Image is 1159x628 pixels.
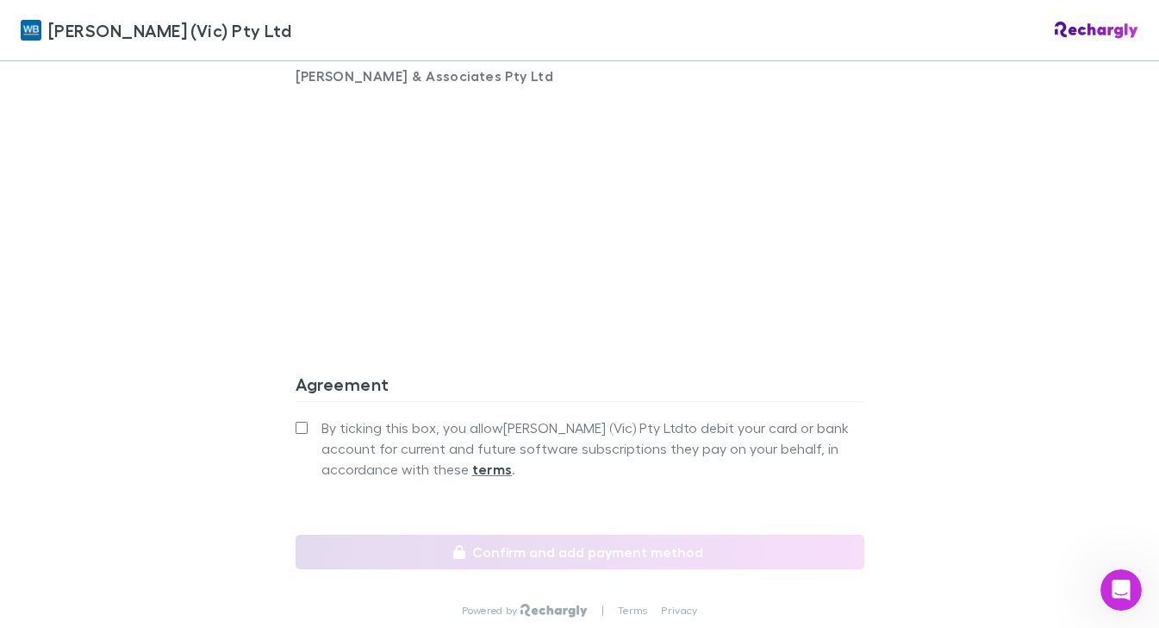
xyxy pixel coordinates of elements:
[661,604,697,618] a: Privacy
[296,535,864,569] button: Confirm and add payment method
[48,17,291,43] span: [PERSON_NAME] (Vic) Pty Ltd
[1055,22,1138,39] img: Rechargly Logo
[618,604,647,618] a: Terms
[462,604,521,618] p: Powered by
[21,20,41,41] img: William Buck (Vic) Pty Ltd's Logo
[296,66,580,86] p: [PERSON_NAME] & Associates Pty Ltd
[520,604,587,618] img: Rechargly Logo
[1100,569,1142,611] iframe: Intercom live chat
[321,418,864,480] span: By ticking this box, you allow [PERSON_NAME] (Vic) Pty Ltd to debit your card or bank account for...
[292,97,868,294] iframe: Secure address input frame
[601,604,604,618] p: |
[296,374,864,401] h3: Agreement
[472,461,513,478] strong: terms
